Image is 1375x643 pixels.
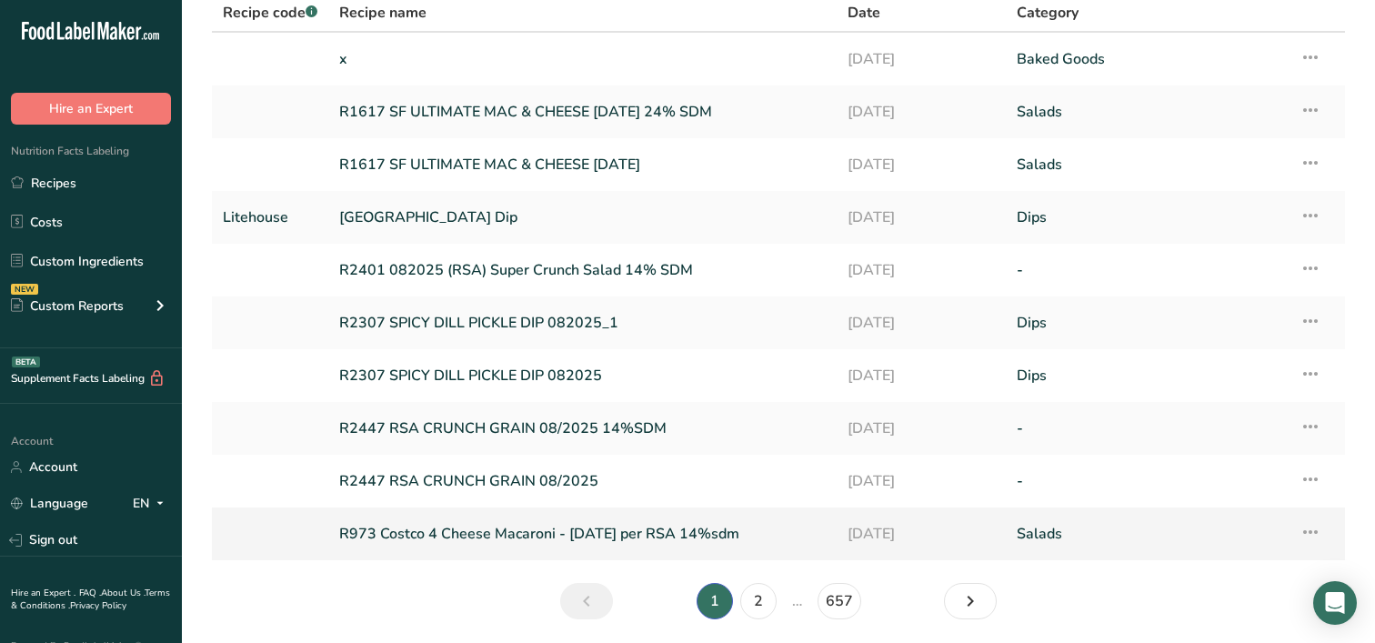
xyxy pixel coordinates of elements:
a: Language [11,487,88,519]
div: Open Intercom Messenger [1313,581,1357,625]
a: [DATE] [848,357,995,395]
div: NEW [11,284,38,295]
a: Salads [1017,146,1277,184]
a: - [1017,462,1277,500]
a: Page 2. [740,583,777,619]
a: [DATE] [848,409,995,447]
a: Baked Goods [1017,40,1277,78]
a: R973 Costco 4 Cheese Macaroni - [DATE] per RSA 14%sdm [339,515,826,553]
a: [DATE] [848,93,995,131]
span: Category [1017,2,1079,24]
a: [GEOGRAPHIC_DATA] Dip [339,198,826,236]
a: Dips [1017,304,1277,342]
a: [DATE] [848,251,995,289]
a: Dips [1017,357,1277,395]
div: Custom Reports [11,296,124,316]
a: R2447 RSA CRUNCH GRAIN 08/2025 [339,462,826,500]
a: - [1017,251,1277,289]
a: Terms & Conditions . [11,587,170,612]
a: [DATE] [848,304,995,342]
a: R1617 SF ULTIMATE MAC & CHEESE [DATE] 24% SDM [339,93,826,131]
a: [DATE] [848,462,995,500]
button: Hire an Expert [11,93,171,125]
a: Page 657. [818,583,861,619]
a: Hire an Expert . [11,587,75,599]
span: Recipe name [339,2,427,24]
a: Dips [1017,198,1277,236]
a: FAQ . [79,587,101,599]
a: Litehouse [223,198,317,236]
a: Privacy Policy [70,599,126,612]
a: [DATE] [848,40,995,78]
a: - [1017,409,1277,447]
a: R2307 SPICY DILL PICKLE DIP 082025 [339,357,826,395]
a: About Us . [101,587,145,599]
a: x [339,40,826,78]
a: R1617 SF ULTIMATE MAC & CHEESE [DATE] [339,146,826,184]
a: Previous page [560,583,613,619]
span: Recipe code [223,3,317,23]
a: Salads [1017,515,1277,553]
a: [DATE] [848,146,995,184]
div: BETA [12,357,40,367]
span: Date [848,2,880,24]
a: R2307 SPICY DILL PICKLE DIP 082025_1 [339,304,826,342]
a: Next page [944,583,997,619]
a: [DATE] [848,198,995,236]
a: Salads [1017,93,1277,131]
a: R2447 RSA CRUNCH GRAIN 08/2025 14%SDM [339,409,826,447]
a: [DATE] [848,515,995,553]
div: EN [133,493,171,515]
a: R2401 082025 (RSA) Super Crunch Salad 14% SDM [339,251,826,289]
